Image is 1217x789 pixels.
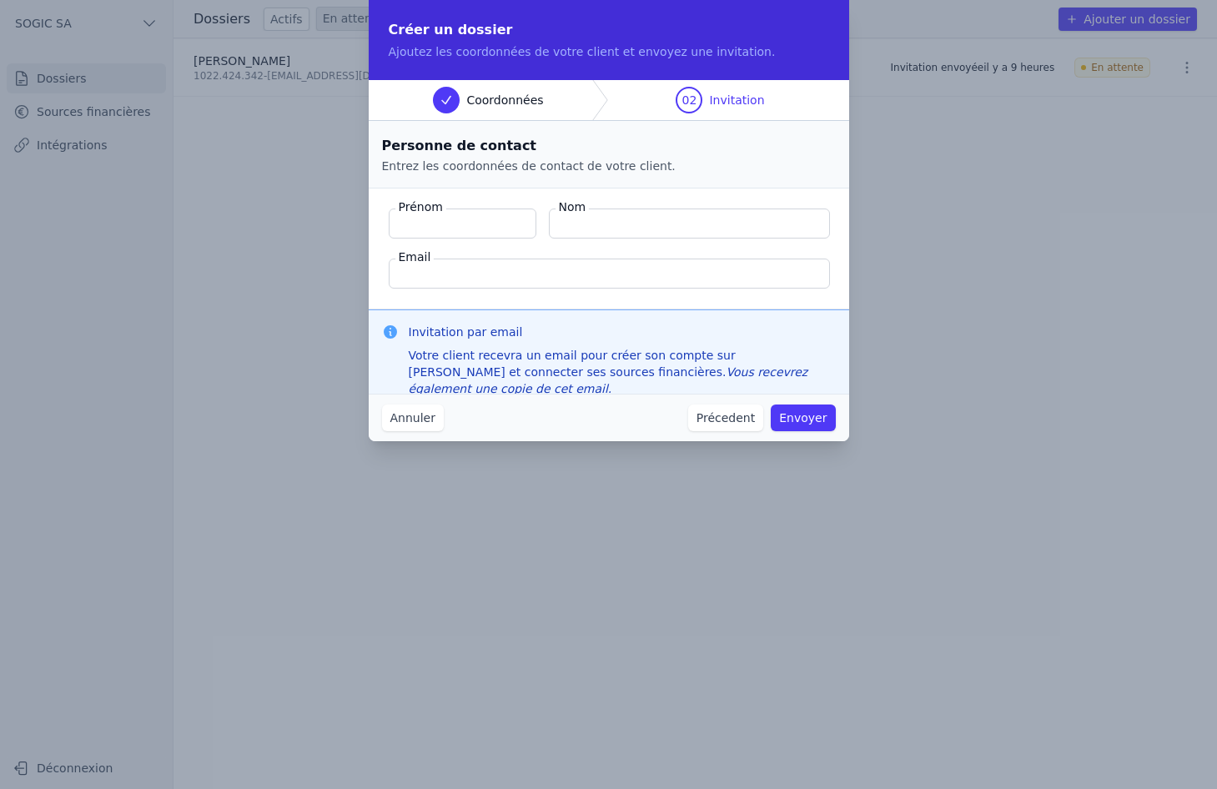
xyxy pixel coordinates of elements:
[409,365,808,395] em: Vous recevrez également une copie de cet email.
[682,92,697,108] span: 02
[771,405,835,431] button: Envoyer
[389,43,829,60] p: Ajoutez les coordonnées de votre client et envoyez une invitation.
[395,199,446,215] label: Prénom
[466,92,543,108] span: Coordonnées
[389,20,829,40] h2: Créer un dossier
[369,80,849,121] nav: Progress
[409,347,836,397] div: Votre client recevra un email pour créer son compte sur [PERSON_NAME] et connecter ses sources fi...
[382,134,836,158] h2: Personne de contact
[382,158,836,174] p: Entrez les coordonnées de contact de votre client.
[556,199,590,215] label: Nom
[409,324,836,340] h3: Invitation par email
[395,249,435,265] label: Email
[688,405,763,431] button: Précedent
[382,405,444,431] button: Annuler
[709,92,764,108] span: Invitation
